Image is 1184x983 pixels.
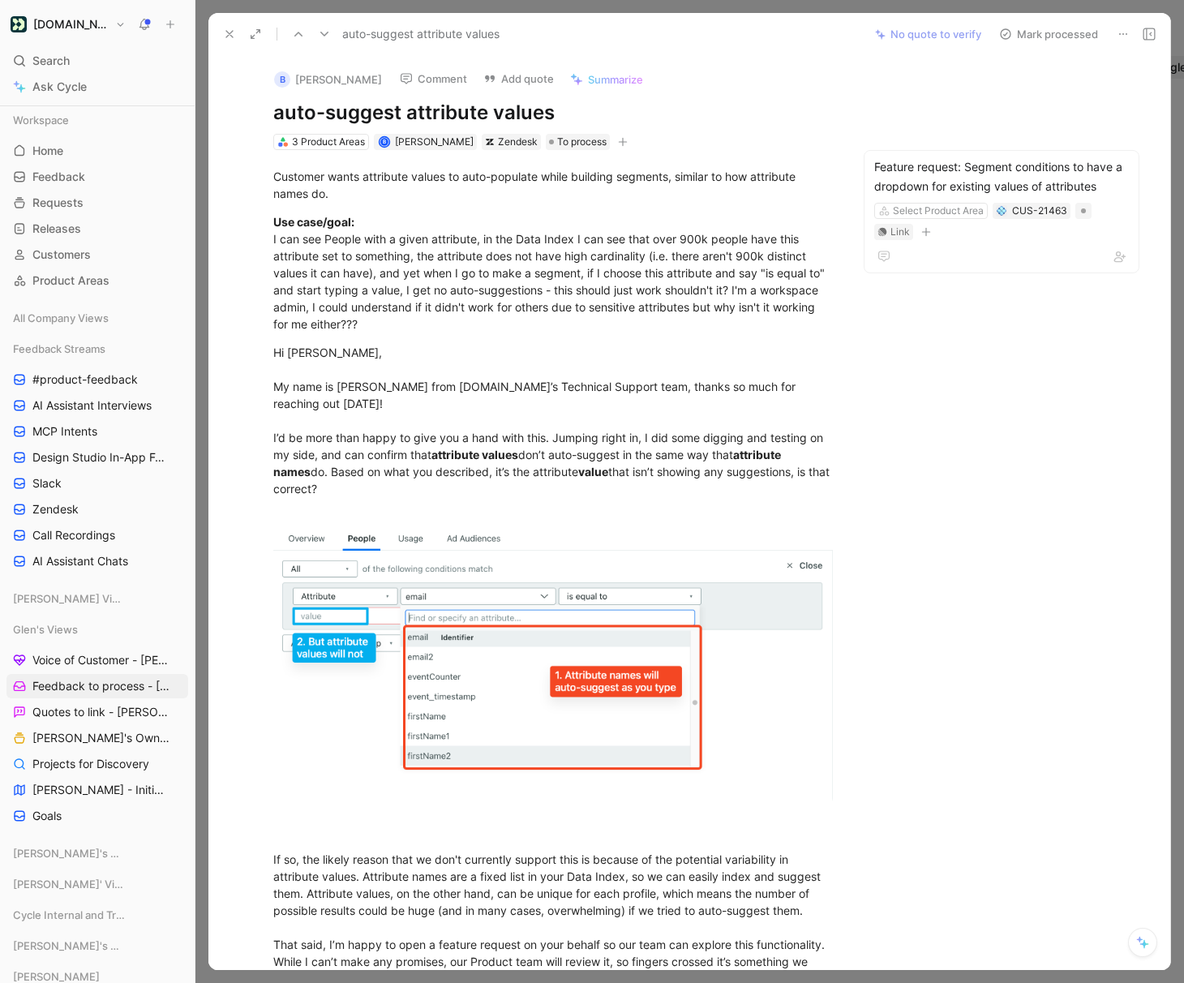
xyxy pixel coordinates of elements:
a: Ask Cycle [6,75,188,99]
div: To process [546,134,610,150]
span: Slack [32,475,62,491]
span: Design Studio In-App Feedback [32,449,169,466]
span: [PERSON_NAME] - Initiatives [32,782,167,798]
span: Feedback to process - [PERSON_NAME] [32,678,171,694]
div: Link [890,224,910,240]
span: #product-feedback [32,371,138,388]
div: Hi [PERSON_NAME], My name is [PERSON_NAME] from [DOMAIN_NAME]’s Technical Support team, thanks so... [273,344,833,514]
span: MCP Intents [32,423,97,440]
div: [PERSON_NAME]'s Views [6,934,188,958]
button: 💠 [996,205,1007,217]
span: Cycle Internal and Tracking [13,907,126,923]
button: No quote to verify [868,23,989,45]
div: Feedback Streams [6,337,188,361]
span: [PERSON_NAME]'s Views [13,845,125,861]
button: Add quote [476,67,561,90]
div: All Company Views [6,306,188,330]
div: Search [6,49,188,73]
div: Glen's ViewsVoice of Customer - [PERSON_NAME]Feedback to process - [PERSON_NAME]Quotes to link - ... [6,617,188,828]
div: [PERSON_NAME]' Views [6,872,188,901]
div: [PERSON_NAME]'s Views [6,841,188,865]
div: I can see People with a given attribute, in the Data Index I can see that over 900k people have t... [273,213,833,333]
a: Feedback to process - [PERSON_NAME] [6,674,188,698]
a: [PERSON_NAME]'s Owned Projects [6,726,188,750]
span: AI Assistant Chats [32,553,128,569]
span: Product Areas [32,273,109,289]
a: Projects for Discovery [6,752,188,776]
div: [PERSON_NAME]'s Views [6,934,188,963]
div: [PERSON_NAME] Views [6,586,188,611]
div: Cycle Internal and Tracking [6,903,188,932]
button: B[PERSON_NAME] [267,67,389,92]
strong: attribute names [273,448,783,479]
span: [PERSON_NAME]'s Views [13,938,125,954]
a: [PERSON_NAME] - Initiatives [6,778,188,802]
span: Glen's Views [13,621,78,637]
div: [PERSON_NAME]' Views [6,872,188,896]
span: Summarize [588,72,643,87]
div: Feature request: Segment conditions to have a dropdown for existing values of attributes [874,157,1129,196]
span: Search [32,51,70,71]
div: Select Product Area [893,203,984,219]
div: Cycle Internal and Tracking [6,903,188,927]
span: auto-suggest attribute values [342,24,500,44]
span: Requests [32,195,84,211]
strong: attribute values [431,448,518,461]
span: [PERSON_NAME] Views [13,590,123,607]
h1: auto-suggest attribute values [273,100,833,126]
a: Voice of Customer - [PERSON_NAME] [6,648,188,672]
div: [PERSON_NAME]'s Views [6,841,188,870]
img: 💠 [997,206,1006,216]
span: Workspace [13,112,69,128]
span: Zendesk [32,501,79,517]
img: Customer.io [11,16,27,32]
a: AI Assistant Interviews [6,393,188,418]
div: [PERSON_NAME] Views [6,586,188,616]
strong: Use case/goal: [273,215,354,229]
span: AI Assistant Interviews [32,397,152,414]
a: Releases [6,217,188,241]
span: Feedback Streams [13,341,105,357]
span: All Company Views [13,310,109,326]
a: #product-feedback [6,367,188,392]
div: All Company Views [6,306,188,335]
div: Zendesk [498,134,538,150]
a: MCP Intents [6,419,188,444]
strong: value [578,465,608,479]
div: CUS-21463 [1012,203,1067,219]
div: Customer wants attribute values to auto-populate while building segments, similar to how attribut... [273,168,833,202]
span: Goals [32,808,62,824]
button: Comment [393,67,474,90]
span: [PERSON_NAME] [395,135,474,148]
span: To process [557,134,607,150]
div: Feedback Streams#product-feedbackAI Assistant InterviewsMCP IntentsDesign Studio In-App FeedbackS... [6,337,188,573]
div: B [274,71,290,88]
a: Product Areas [6,268,188,293]
span: Ask Cycle [32,77,87,97]
a: AI Assistant Chats [6,549,188,573]
span: Quotes to link - [PERSON_NAME] [32,704,169,720]
span: Customers [32,247,91,263]
span: Feedback [32,169,85,185]
span: Home [32,143,63,159]
div: 3 Product Areas [292,134,365,150]
span: Voice of Customer - [PERSON_NAME] [32,652,170,668]
span: Call Recordings [32,527,115,543]
a: Zendesk [6,497,188,522]
button: Mark processed [992,23,1105,45]
a: Goals [6,804,188,828]
a: Requests [6,191,188,215]
span: Projects for Discovery [32,756,149,772]
span: Releases [32,221,81,237]
a: Quotes to link - [PERSON_NAME] [6,700,188,724]
button: Summarize [563,68,650,91]
div: Glen's Views [6,617,188,642]
div: Workspace [6,108,188,132]
h1: [DOMAIN_NAME] [33,17,109,32]
span: [PERSON_NAME]' Views [13,876,123,892]
a: Home [6,139,188,163]
a: Customers [6,243,188,267]
a: Call Recordings [6,523,188,547]
a: Design Studio In-App Feedback [6,445,188,470]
